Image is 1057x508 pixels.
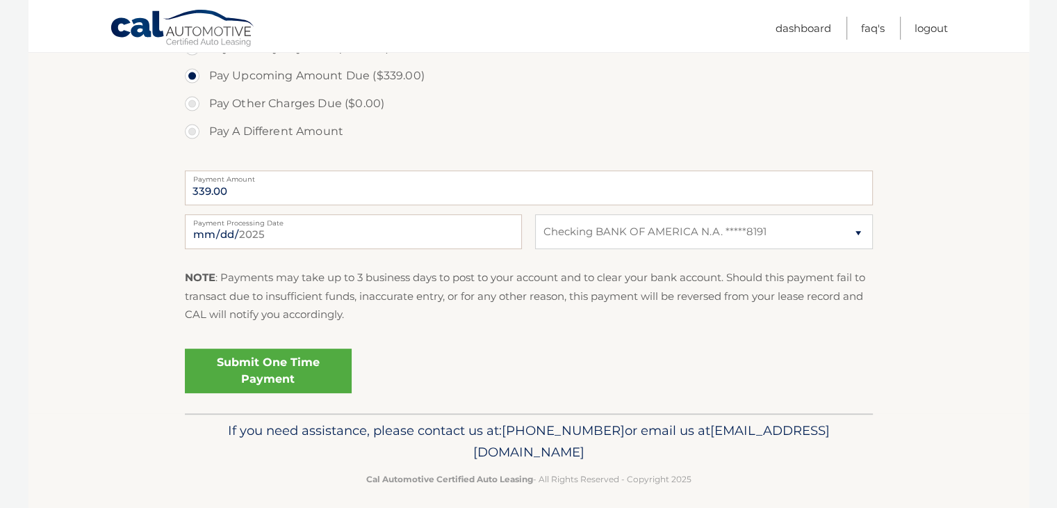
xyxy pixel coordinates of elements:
span: [PHONE_NUMBER] [502,422,625,438]
a: Submit One Time Payment [185,349,352,393]
strong: NOTE [185,271,215,284]
label: Payment Processing Date [185,214,522,225]
label: Pay Upcoming Amount Due ($339.00) [185,62,873,90]
input: Payment Date [185,214,522,249]
p: If you need assistance, please contact us at: or email us at [194,420,864,464]
a: Dashboard [776,17,831,40]
label: Pay Other Charges Due ($0.00) [185,90,873,118]
a: FAQ's [861,17,885,40]
input: Payment Amount [185,170,873,205]
strong: Cal Automotive Certified Auto Leasing [366,474,533,484]
label: Payment Amount [185,170,873,182]
a: Logout [915,17,948,40]
label: Pay A Different Amount [185,118,873,145]
a: Cal Automotive [110,9,256,49]
p: - All Rights Reserved - Copyright 2025 [194,472,864,486]
p: : Payments may take up to 3 business days to post to your account and to clear your bank account.... [185,269,873,324]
